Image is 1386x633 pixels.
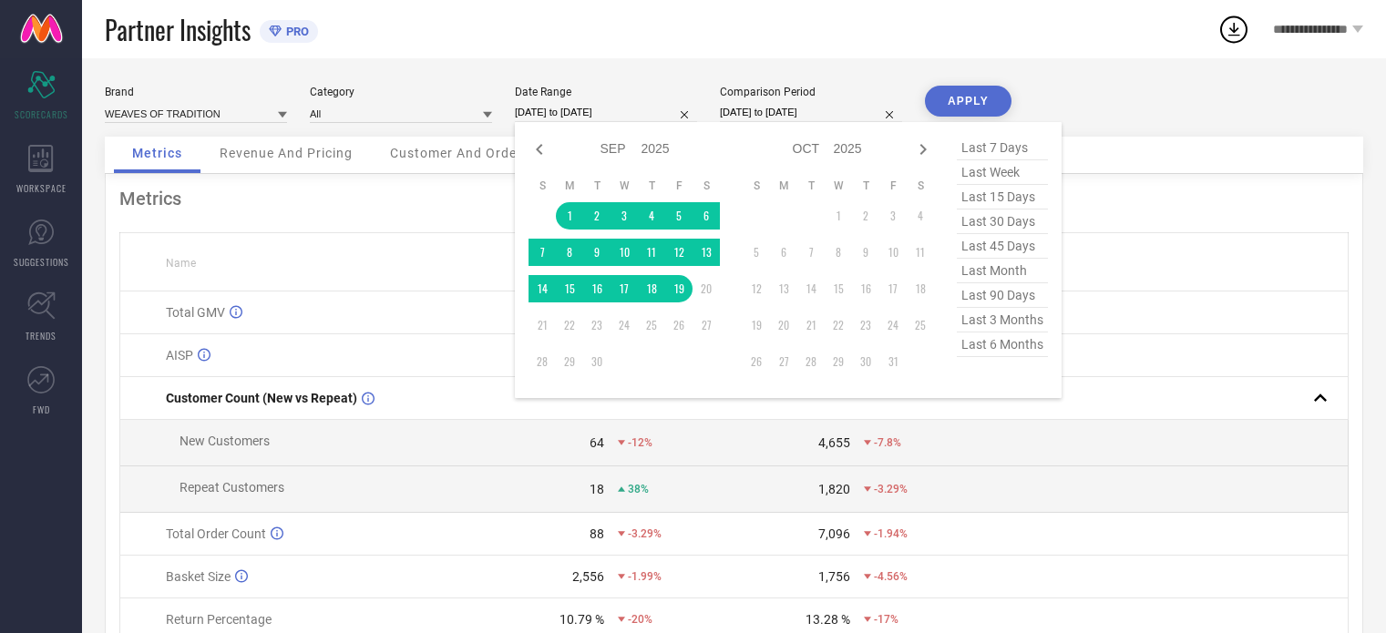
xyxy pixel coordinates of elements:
span: Customer Count (New vs Repeat) [166,391,357,405]
td: Fri Oct 31 2025 [879,348,907,375]
th: Friday [665,179,693,193]
td: Sat Sep 27 2025 [693,311,720,339]
input: Select comparison period [720,103,902,122]
td: Fri Oct 17 2025 [879,275,907,302]
th: Sunday [529,179,556,193]
td: Wed Oct 08 2025 [825,239,852,266]
div: Metrics [119,188,1349,209]
span: TRENDS [26,329,56,342]
td: Fri Sep 12 2025 [665,239,693,266]
div: 10.79 % [560,612,604,627]
td: Sat Oct 04 2025 [907,202,934,230]
td: Sun Sep 07 2025 [529,239,556,266]
span: Customer And Orders [390,146,529,160]
div: Open download list [1217,13,1250,46]
td: Thu Sep 04 2025 [638,202,665,230]
div: 13.28 % [806,612,850,627]
span: last 6 months [957,332,1048,357]
span: last month [957,259,1048,283]
td: Tue Oct 07 2025 [797,239,825,266]
th: Wednesday [611,179,638,193]
button: APPLY [925,86,1011,117]
td: Tue Oct 21 2025 [797,311,825,339]
span: -3.29% [874,483,908,495]
td: Wed Sep 24 2025 [611,311,638,339]
td: Sun Oct 19 2025 [743,311,770,339]
td: Thu Oct 23 2025 [852,311,879,339]
span: New Customers [180,434,270,448]
td: Sat Sep 06 2025 [693,202,720,230]
th: Tuesday [583,179,611,193]
td: Sat Sep 20 2025 [693,275,720,302]
td: Tue Sep 23 2025 [583,311,611,339]
td: Mon Sep 15 2025 [556,275,583,302]
span: last 7 days [957,136,1048,160]
td: Mon Oct 20 2025 [770,311,797,339]
td: Fri Oct 10 2025 [879,239,907,266]
span: SCORECARDS [15,107,68,121]
th: Friday [879,179,907,193]
span: Repeat Customers [180,480,284,495]
th: Monday [556,179,583,193]
span: AISP [166,348,193,362]
td: Fri Sep 05 2025 [665,202,693,230]
span: WORKSPACE [16,181,67,195]
td: Tue Sep 09 2025 [583,239,611,266]
td: Sat Oct 11 2025 [907,239,934,266]
td: Thu Sep 11 2025 [638,239,665,266]
div: 1,820 [818,482,850,496]
td: Mon Sep 29 2025 [556,348,583,375]
span: Return Percentage [166,612,272,627]
div: 4,655 [818,435,850,450]
span: last 3 months [957,308,1048,332]
td: Tue Sep 16 2025 [583,275,611,302]
td: Fri Sep 19 2025 [665,275,693,302]
div: 1,756 [818,569,850,584]
span: FWD [33,403,50,416]
span: last week [957,160,1048,185]
span: SUGGESTIONS [14,255,69,269]
div: 64 [590,435,604,450]
div: Comparison Period [720,86,902,98]
span: -1.94% [874,527,908,540]
span: -17% [874,613,898,626]
td: Tue Sep 02 2025 [583,202,611,230]
td: Mon Sep 08 2025 [556,239,583,266]
span: last 15 days [957,185,1048,209]
td: Mon Oct 13 2025 [770,275,797,302]
input: Select date range [515,103,697,122]
td: Mon Oct 27 2025 [770,348,797,375]
span: Metrics [132,146,182,160]
th: Monday [770,179,797,193]
div: Next month [912,138,934,160]
td: Wed Oct 22 2025 [825,311,852,339]
th: Thursday [852,179,879,193]
td: Fri Sep 26 2025 [665,311,693,339]
td: Sat Oct 18 2025 [907,275,934,302]
span: -20% [628,613,652,626]
td: Tue Oct 14 2025 [797,275,825,302]
th: Wednesday [825,179,852,193]
th: Sunday [743,179,770,193]
div: 18 [590,482,604,496]
div: 88 [590,526,604,541]
div: 2,556 [572,569,604,584]
span: last 45 days [957,234,1048,259]
span: Name [166,257,196,270]
span: last 90 days [957,283,1048,308]
span: -1.99% [628,570,662,583]
span: -12% [628,436,652,449]
div: Previous month [529,138,550,160]
td: Thu Oct 16 2025 [852,275,879,302]
td: Mon Oct 06 2025 [770,239,797,266]
td: Wed Oct 01 2025 [825,202,852,230]
span: last 30 days [957,209,1048,234]
td: Wed Sep 03 2025 [611,202,638,230]
td: Wed Sep 17 2025 [611,275,638,302]
div: Category [310,86,492,98]
td: Sat Sep 13 2025 [693,239,720,266]
td: Tue Oct 28 2025 [797,348,825,375]
th: Thursday [638,179,665,193]
td: Sat Oct 25 2025 [907,311,934,339]
td: Sun Oct 12 2025 [743,275,770,302]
